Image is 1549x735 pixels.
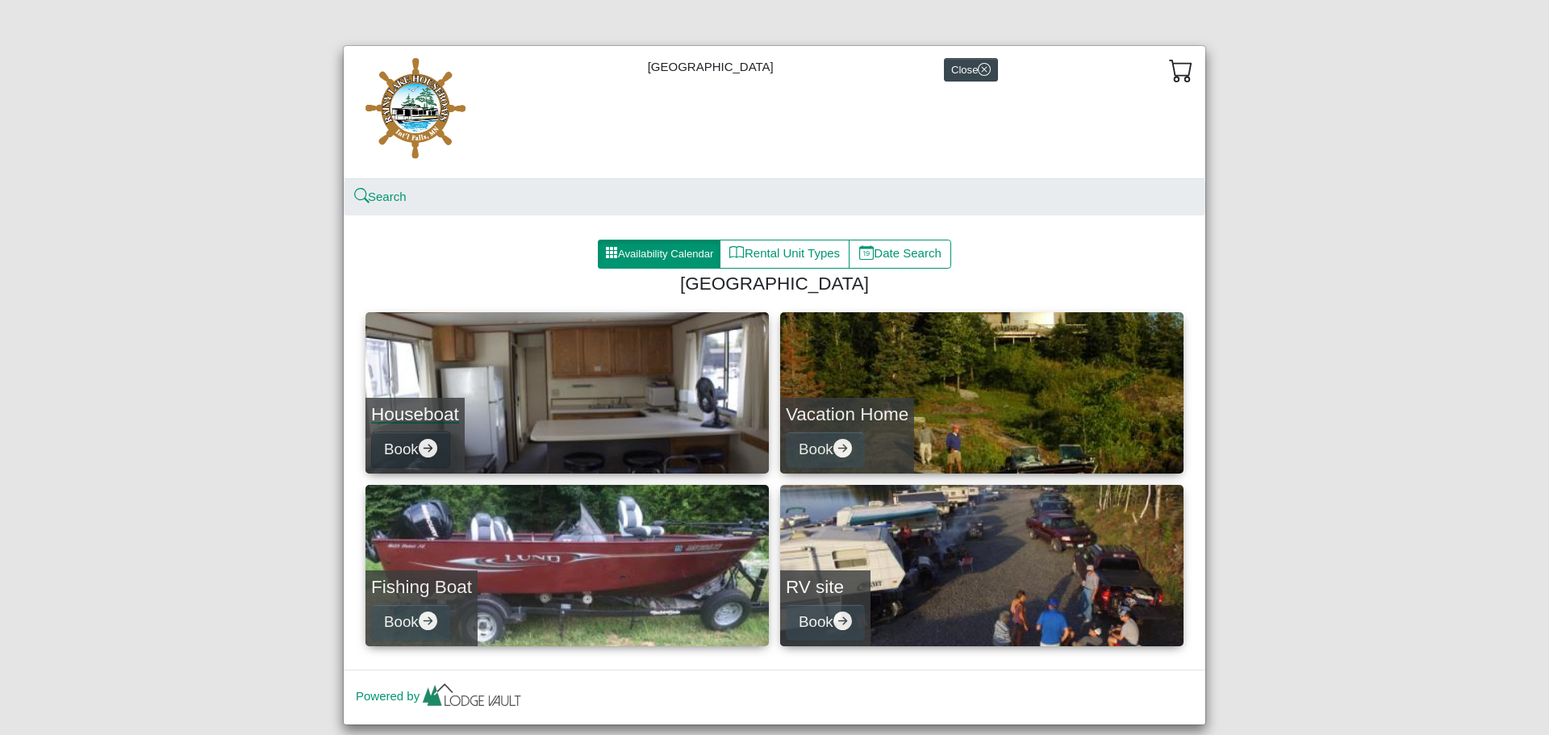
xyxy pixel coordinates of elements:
[419,612,437,630] svg: arrow right circle fill
[371,403,459,425] h4: Houseboat
[833,439,852,457] svg: arrow right circle fill
[1169,58,1193,82] svg: cart
[786,432,865,468] button: Bookarrow right circle fill
[786,604,865,641] button: Bookarrow right circle fill
[605,246,618,259] svg: grid3x3 gap fill
[371,432,450,468] button: Bookarrow right circle fill
[419,439,437,457] svg: arrow right circle fill
[356,689,524,703] a: Powered by
[371,604,450,641] button: Bookarrow right circle fill
[356,190,368,203] svg: search
[356,58,477,166] img: 55466189-bbd8-41c3-ab33-5e957c8145a3.jpg
[786,403,908,425] h4: Vacation Home
[729,245,745,261] svg: book
[720,240,850,269] button: bookRental Unit Types
[371,576,472,598] h4: Fishing Boat
[786,576,865,598] h4: RV site
[598,240,720,269] button: grid3x3 gap fillAvailability Calendar
[978,63,991,76] svg: x circle
[356,190,407,203] a: searchSearch
[944,58,998,81] button: Closex circle
[833,612,852,630] svg: arrow right circle fill
[420,679,524,715] img: lv-small.ca335149.png
[344,46,1205,179] div: [GEOGRAPHIC_DATA]
[859,245,875,261] svg: calendar date
[372,273,1177,294] h4: [GEOGRAPHIC_DATA]
[849,240,951,269] button: calendar dateDate Search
